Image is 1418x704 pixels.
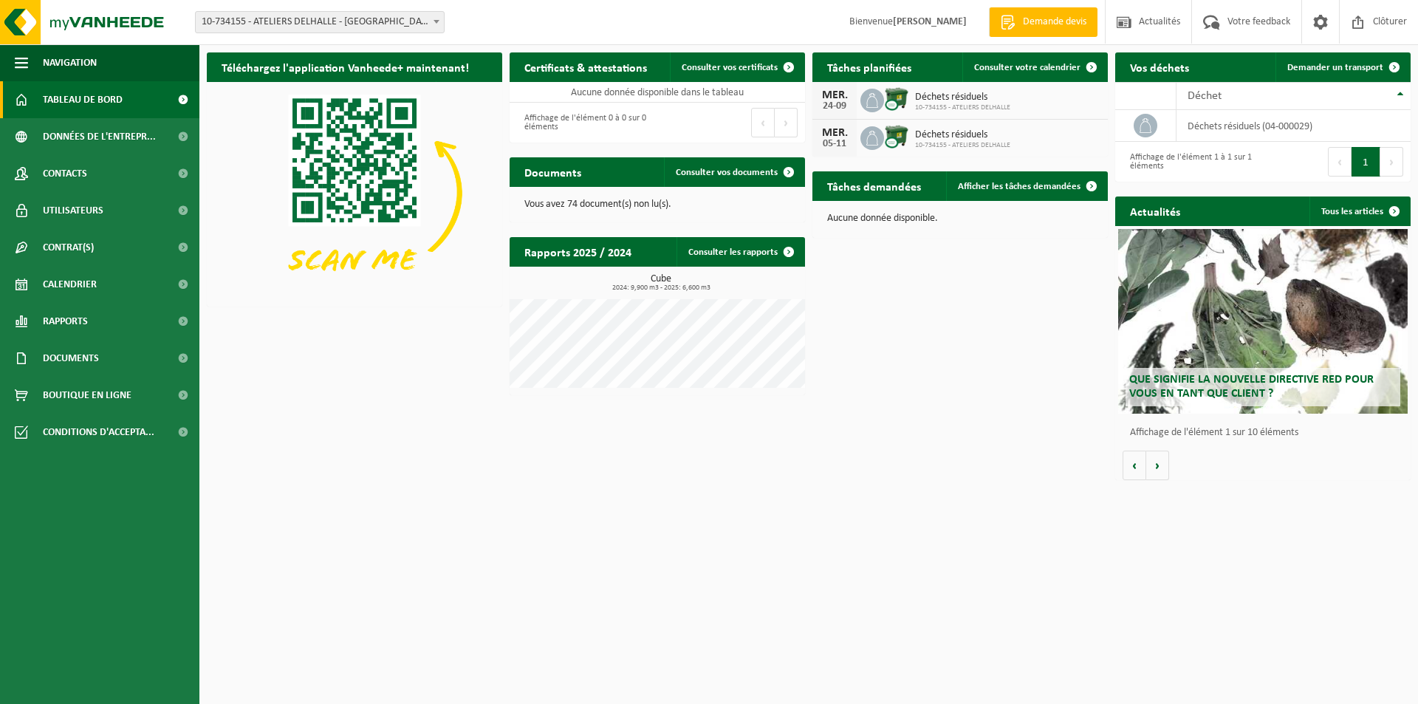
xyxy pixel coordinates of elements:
[775,108,798,137] button: Next
[893,16,967,27] strong: [PERSON_NAME]
[43,377,131,414] span: Boutique en ligne
[43,118,156,155] span: Données de l'entrepr...
[1123,146,1256,178] div: Affichage de l'élément 1 à 1 sur 1 éléments
[1380,147,1403,177] button: Next
[958,182,1080,191] span: Afficher les tâches demandées
[517,284,805,292] span: 2024: 9,900 m3 - 2025: 6,600 m3
[43,266,97,303] span: Calendrier
[1188,90,1222,102] span: Déchet
[510,237,646,266] h2: Rapports 2025 / 2024
[43,229,94,266] span: Contrat(s)
[43,155,87,192] span: Contacts
[1328,147,1352,177] button: Previous
[820,89,849,101] div: MER.
[812,171,936,200] h2: Tâches demandées
[43,81,123,118] span: Tableau de bord
[676,168,778,177] span: Consulter vos documents
[884,86,909,112] img: WB-1100-CU
[820,139,849,149] div: 05-11
[751,108,775,137] button: Previous
[43,303,88,340] span: Rapports
[196,12,444,33] span: 10-734155 - ATELIERS DELHALLE - WARNANT-DREYE
[1129,374,1374,400] span: Que signifie la nouvelle directive RED pour vous en tant que client ?
[827,213,1093,224] p: Aucune donnée disponible.
[43,44,97,81] span: Navigation
[1275,52,1409,82] a: Demander un transport
[974,63,1080,72] span: Consulter votre calendrier
[962,52,1106,82] a: Consulter votre calendrier
[1123,451,1146,480] button: Vorige
[510,82,805,103] td: Aucune donnée disponible dans le tableau
[195,11,445,33] span: 10-734155 - ATELIERS DELHALLE - WARNANT-DREYE
[682,63,778,72] span: Consulter vos certificats
[1115,196,1195,225] h2: Actualités
[43,414,154,451] span: Conditions d'accepta...
[524,199,790,210] p: Vous avez 74 document(s) non lu(s).
[670,52,804,82] a: Consulter vos certificats
[510,52,662,81] h2: Certificats & attestations
[207,52,484,81] h2: Téléchargez l'application Vanheede+ maintenant!
[517,106,650,139] div: Affichage de l'élément 0 à 0 sur 0 éléments
[1287,63,1383,72] span: Demander un transport
[1118,229,1408,414] a: Que signifie la nouvelle directive RED pour vous en tant que client ?
[915,129,1010,141] span: Déchets résiduels
[677,237,804,267] a: Consulter les rapports
[884,124,909,149] img: WB-1100-CU
[43,192,103,229] span: Utilisateurs
[1019,15,1090,30] span: Demande devis
[517,274,805,292] h3: Cube
[664,157,804,187] a: Consulter vos documents
[989,7,1097,37] a: Demande devis
[1309,196,1409,226] a: Tous les articles
[946,171,1106,201] a: Afficher les tâches demandées
[1130,428,1403,438] p: Affichage de l'élément 1 sur 10 éléments
[43,340,99,377] span: Documents
[812,52,926,81] h2: Tâches planifiées
[820,127,849,139] div: MER.
[1146,451,1169,480] button: Volgende
[1115,52,1204,81] h2: Vos déchets
[915,141,1010,150] span: 10-734155 - ATELIERS DELHALLE
[915,92,1010,103] span: Déchets résiduels
[510,157,596,186] h2: Documents
[207,82,502,304] img: Download de VHEPlus App
[1176,110,1411,142] td: déchets résiduels (04-000029)
[915,103,1010,112] span: 10-734155 - ATELIERS DELHALLE
[1352,147,1380,177] button: 1
[820,101,849,112] div: 24-09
